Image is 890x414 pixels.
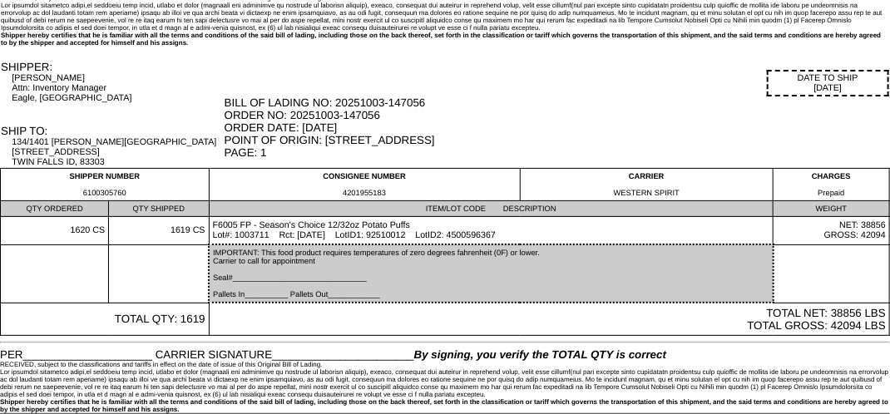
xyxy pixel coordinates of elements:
[109,217,209,245] td: 1619 CS
[414,348,666,361] span: By signing, you verify the TOTAL QTY is correct
[1,125,223,137] div: SHIP TO:
[1,303,210,336] td: TOTAL QTY: 1619
[767,70,889,96] div: DATE TO SHIP [DATE]
[1,61,223,73] div: SHIPPER:
[209,201,774,217] td: ITEM/LOT CODE DESCRIPTION
[12,137,222,167] div: 134/1401 [PERSON_NAME][GEOGRAPHIC_DATA] [STREET_ADDRESS] TWIN FALLS ID, 83303
[774,169,890,201] td: CHARGES
[213,189,517,197] div: 4201955183
[524,189,769,197] div: WESTERN SPIRIT
[1,169,210,201] td: SHIPPER NUMBER
[1,217,109,245] td: 1620 CS
[1,32,889,47] div: Shipper hereby certifies that he is familiar with all the terms and conditions of the said bill o...
[774,217,890,245] td: NET: 38856 GROSS: 42094
[520,169,773,201] td: CARRIER
[225,96,889,159] div: BILL OF LADING NO: 20251003-147056 ORDER NO: 20251003-147056 ORDER DATE: [DATE] POINT OF ORIGIN: ...
[209,169,520,201] td: CONSIGNEE NUMBER
[109,201,209,217] td: QTY SHIPPED
[12,73,222,103] div: [PERSON_NAME] Attn: Inventory Manager Eagle, [GEOGRAPHIC_DATA]
[4,189,205,197] div: 6100305760
[777,189,886,197] div: Prepaid
[209,217,774,245] td: F6005 FP - Season's Choice 12/32oz Potato Puffs Lot#: 1003711 Rct: [DATE] LotID1: 92510012 LotID2...
[1,201,109,217] td: QTY ORDERED
[209,303,889,336] td: TOTAL NET: 38856 LBS TOTAL GROSS: 42094 LBS
[774,201,890,217] td: WEIGHT
[209,244,774,303] td: IMPORTANT: This food product requires temperatures of zero degrees fahrenheit (0F) or lower. Carr...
